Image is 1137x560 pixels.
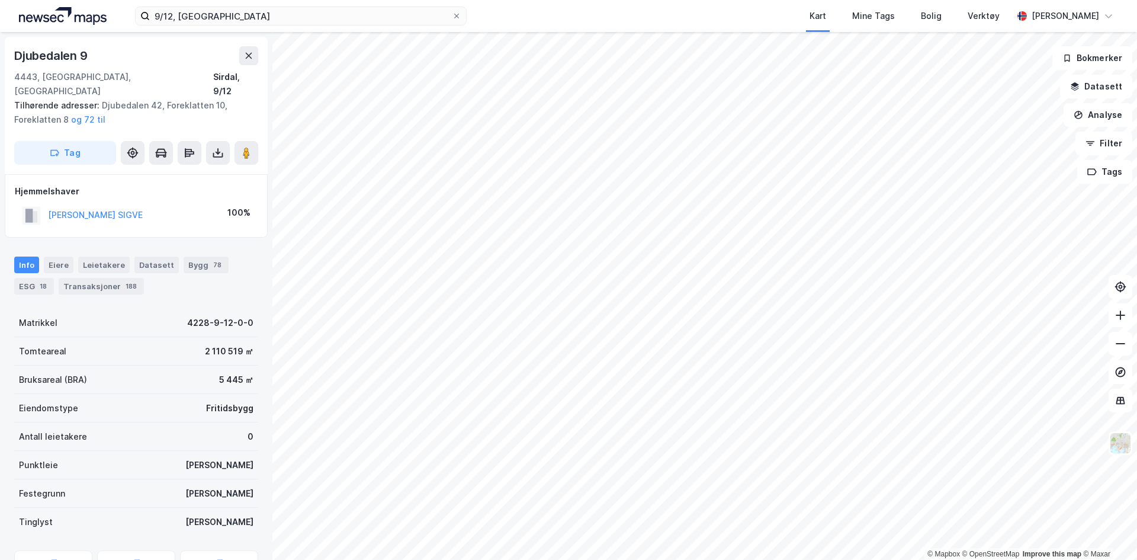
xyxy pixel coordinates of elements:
[921,9,942,23] div: Bolig
[19,7,107,25] img: logo.a4113a55bc3d86da70a041830d287a7e.svg
[14,46,90,65] div: Djubedalen 9
[1060,75,1132,98] button: Datasett
[962,550,1020,558] a: OpenStreetMap
[968,9,1000,23] div: Verktøy
[810,9,826,23] div: Kart
[1023,550,1081,558] a: Improve this map
[123,280,139,292] div: 188
[1032,9,1099,23] div: [PERSON_NAME]
[14,70,213,98] div: 4443, [GEOGRAPHIC_DATA], [GEOGRAPHIC_DATA]
[1064,103,1132,127] button: Analyse
[227,206,250,220] div: 100%
[14,257,39,273] div: Info
[1077,160,1132,184] button: Tags
[37,280,49,292] div: 18
[852,9,895,23] div: Mine Tags
[59,278,144,295] div: Transaksjoner
[15,184,258,199] div: Hjemmelshaver
[184,257,229,273] div: Bygg
[19,316,57,330] div: Matrikkel
[19,487,65,501] div: Festegrunn
[134,257,179,273] div: Datasett
[185,487,253,501] div: [PERSON_NAME]
[19,401,78,415] div: Eiendomstype
[185,458,253,472] div: [PERSON_NAME]
[150,7,452,25] input: Søk på adresse, matrikkel, gårdeiere, leietakere eller personer
[187,316,253,330] div: 4228-9-12-0-0
[14,141,116,165] button: Tag
[205,344,253,359] div: 2 110 519 ㎡
[14,100,102,110] span: Tilhørende adresser:
[213,70,258,98] div: Sirdal, 9/12
[44,257,73,273] div: Eiere
[927,550,960,558] a: Mapbox
[1075,132,1132,155] button: Filter
[14,278,54,295] div: ESG
[211,259,224,271] div: 78
[1052,46,1132,70] button: Bokmerker
[19,515,53,529] div: Tinglyst
[1078,503,1137,560] iframe: Chat Widget
[248,430,253,444] div: 0
[14,98,249,127] div: Djubedalen 42, Foreklatten 10, Foreklatten 8
[19,344,66,359] div: Tomteareal
[185,515,253,529] div: [PERSON_NAME]
[1078,503,1137,560] div: Kontrollprogram for chat
[19,430,87,444] div: Antall leietakere
[219,373,253,387] div: 5 445 ㎡
[19,373,87,387] div: Bruksareal (BRA)
[19,458,58,472] div: Punktleie
[206,401,253,415] div: Fritidsbygg
[1109,432,1132,455] img: Z
[78,257,130,273] div: Leietakere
